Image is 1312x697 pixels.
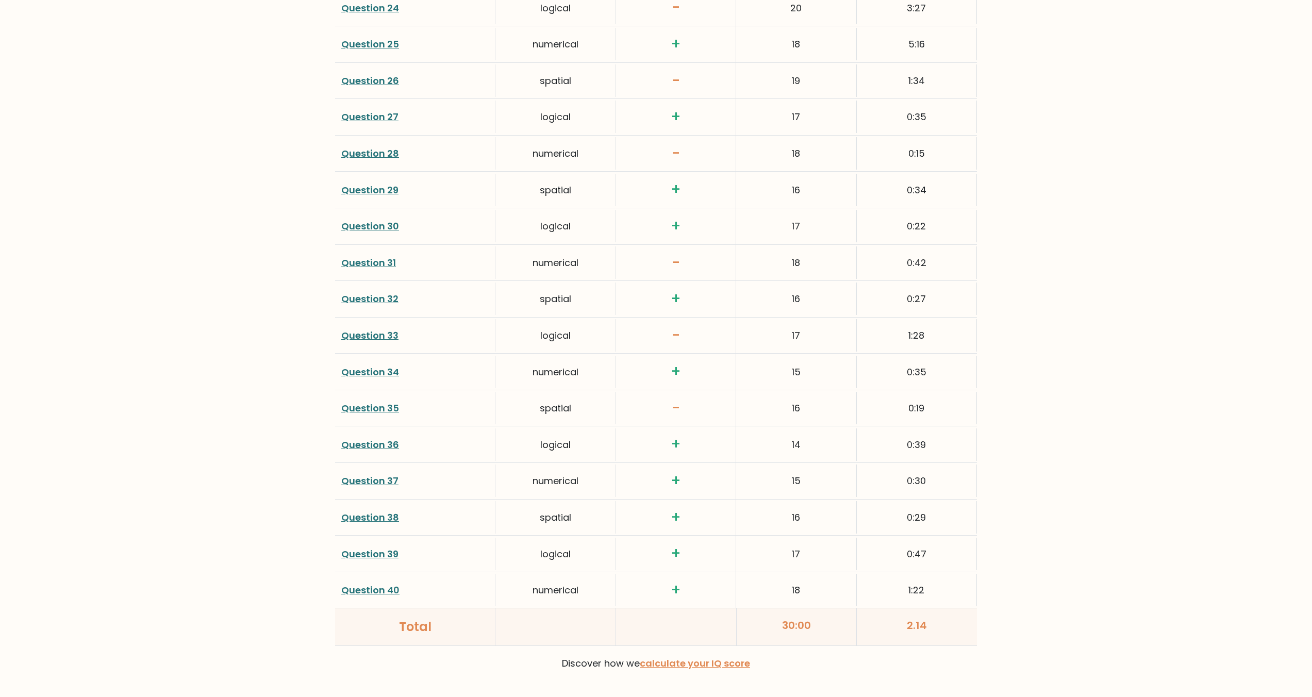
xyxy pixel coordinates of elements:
[736,210,856,242] div: 17
[622,254,729,272] h3: -
[622,436,729,453] h3: +
[857,64,977,97] div: 1:34
[736,501,856,534] div: 16
[736,392,856,424] div: 16
[341,366,399,378] a: Question 34
[857,283,977,315] div: 0:27
[857,137,977,170] div: 0:15
[341,547,398,560] a: Question 39
[857,392,977,424] div: 0:19
[495,64,616,97] div: spatial
[341,584,400,596] a: Question 40
[857,101,977,133] div: 0:35
[495,101,616,133] div: logical
[341,511,399,524] a: Question 38
[341,618,489,636] div: Total
[341,147,399,160] a: Question 28
[341,329,398,342] a: Question 33
[495,464,616,497] div: numerical
[736,137,856,170] div: 18
[495,246,616,279] div: numerical
[341,654,971,673] p: Discover how we
[622,181,729,198] h3: +
[495,174,616,206] div: spatial
[341,438,399,451] a: Question 36
[857,174,977,206] div: 0:34
[736,28,856,60] div: 18
[622,36,729,53] h3: +
[736,64,856,97] div: 19
[341,110,398,123] a: Question 27
[341,474,398,487] a: Question 37
[736,538,856,570] div: 17
[622,400,729,417] h3: -
[857,574,977,606] div: 1:22
[622,363,729,380] h3: +
[622,582,729,599] h3: +
[622,218,729,235] h3: +
[736,174,856,206] div: 16
[495,137,616,170] div: numerical
[622,509,729,526] h3: +
[495,210,616,242] div: logical
[622,472,729,490] h3: +
[640,657,750,670] a: calculate your IQ score
[341,220,399,233] a: Question 30
[341,292,398,305] a: Question 32
[736,101,856,133] div: 17
[857,464,977,497] div: 0:30
[622,145,729,162] h3: -
[622,327,729,344] h3: -
[736,246,856,279] div: 18
[341,74,399,87] a: Question 26
[495,283,616,315] div: spatial
[857,319,977,352] div: 1:28
[622,290,729,308] h3: +
[495,574,616,606] div: numerical
[736,319,856,352] div: 17
[495,28,616,60] div: numerical
[736,574,856,606] div: 18
[857,210,977,242] div: 0:22
[622,545,729,562] h3: +
[341,184,398,196] a: Question 29
[495,356,616,388] div: numerical
[495,392,616,424] div: spatial
[857,28,977,60] div: 5:16
[622,72,729,90] h3: -
[857,608,977,645] div: 2.14
[857,356,977,388] div: 0:35
[857,428,977,461] div: 0:39
[495,538,616,570] div: logical
[341,402,399,414] a: Question 35
[341,2,399,14] a: Question 24
[737,608,857,645] div: 30:00
[495,501,616,534] div: spatial
[341,38,399,51] a: Question 25
[736,464,856,497] div: 15
[622,108,729,126] h3: +
[341,256,396,269] a: Question 31
[495,428,616,461] div: logical
[495,319,616,352] div: logical
[736,428,856,461] div: 14
[736,283,856,315] div: 16
[857,246,977,279] div: 0:42
[736,356,856,388] div: 15
[857,501,977,534] div: 0:29
[857,538,977,570] div: 0:47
